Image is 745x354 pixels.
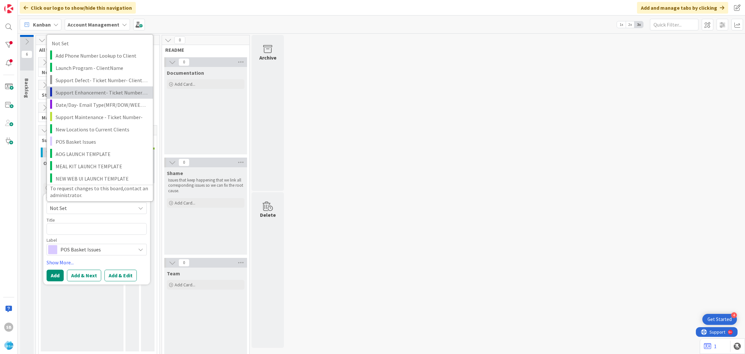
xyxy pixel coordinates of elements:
[60,245,132,254] span: POS Basket Issues
[626,21,634,28] span: 2x
[104,270,137,281] button: Add & Edit
[56,137,148,146] span: POS Basket Issues
[174,36,185,44] span: 0
[56,125,148,133] span: New Locations to Current Clients
[56,100,148,109] span: Date/Day- Email Type(MFR/DOW/WEEKLY AD)
[178,58,189,66] span: 0
[24,78,30,98] span: Backlog
[47,270,64,281] button: Add
[56,113,148,121] span: Support Maintenance - Ticket Number-
[168,178,243,194] p: Issues that keep happening that we link all corresponding issues so we can fix the root cause.
[47,61,153,74] a: Launch Program - ClientName
[56,162,148,170] span: MEAL KIT LAUNCH TEMPLATE
[42,69,113,75] span: New Client Launch
[47,86,153,98] a: Support Enhancement- Ticket Number- Client Name- Product Name
[47,172,153,185] a: NEW WEB UI LAUNCH TEMPLATE
[42,137,149,143] span: Support Tickets
[47,111,153,123] a: Support Maintenance - Ticket Number-
[4,341,13,350] img: avatar
[175,81,195,87] span: Add Card...
[47,49,153,61] a: Add Phone Number Lookup to Client
[47,135,153,148] a: POS Basket Issues
[47,217,55,223] label: Title
[56,174,148,183] span: NEW WEB UI LAUNCH TEMPLATE
[67,270,101,281] button: Add & Next
[178,159,189,166] span: 0
[14,1,29,9] span: Support
[20,2,136,14] div: Click our logo to show/hide this navigation
[33,3,36,8] div: 9+
[50,185,148,198] span: contact an administrator
[4,4,13,13] img: Visit kanbanzone.com
[731,312,737,318] div: 4
[650,19,698,30] input: Quick Filter...
[4,323,13,332] div: SB
[47,98,153,111] a: Date/Day- Email Type(MFR/DOW/WEEKLY AD)
[21,50,32,58] span: 6
[56,88,148,96] span: Support Enhancement- Ticket Number- Client Name- Product Name
[165,47,241,53] span: README
[39,47,151,53] span: All Work
[175,200,195,206] span: Add Card...
[167,170,183,176] span: Shame
[47,148,153,160] a: AOG LAUNCH TEMPLATE
[47,196,65,201] span: Template
[617,21,626,28] span: 1x
[167,270,180,277] span: Team
[42,92,113,98] span: Standard Work
[178,259,189,267] span: 0
[702,314,737,325] div: Open Get Started checklist, remaining modules: 4
[56,63,148,72] span: Launch Program - ClientName
[634,21,643,28] span: 3x
[47,160,153,172] a: MEAL KIT LAUNCH TEMPLATE
[50,185,148,198] span: To request changes to this board, .
[56,51,148,60] span: Add Phone Number Lookup to Client
[47,238,57,242] span: Label
[68,21,119,28] b: Account Management
[260,211,276,219] div: Delete
[42,114,113,121] span: Marketing Emails
[47,123,153,135] a: New Locations to Current Clients
[707,316,732,323] div: Get Started
[47,74,153,86] a: Support Defect- Ticket Number- Client Name- Product Name
[52,39,145,47] span: Not Set
[56,149,148,158] span: AOG LAUNCH TEMPLATE
[43,160,56,166] span: Open
[704,342,717,350] a: 1
[259,54,276,61] div: Archive
[167,70,204,76] span: Documentation
[56,76,148,84] span: Support Defect- Ticket Number- Client Name- Product Name
[637,2,728,14] div: Add and manage tabs by clicking
[47,37,153,49] a: Not Set
[33,21,51,28] span: Kanban
[47,259,147,266] a: Show More...
[50,204,131,212] span: Not Set
[175,282,195,288] span: Add Card...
